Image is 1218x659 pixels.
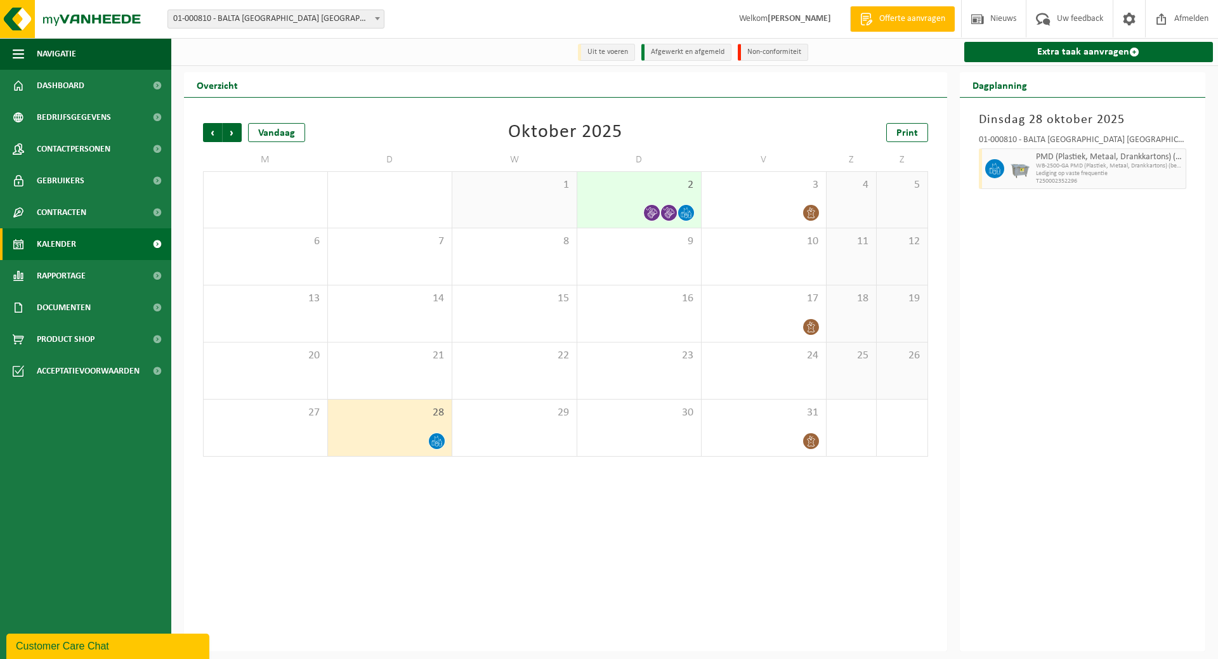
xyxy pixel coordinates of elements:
[203,148,328,171] td: M
[702,148,827,171] td: V
[37,228,76,260] span: Kalender
[334,349,446,363] span: 21
[223,123,242,142] span: Volgende
[37,260,86,292] span: Rapportage
[37,133,110,165] span: Contactpersonen
[37,101,111,133] span: Bedrijfsgegevens
[210,235,321,249] span: 6
[452,148,577,171] td: W
[584,178,695,192] span: 2
[833,292,870,306] span: 18
[210,406,321,420] span: 27
[964,42,1214,62] a: Extra taak aanvragen
[883,178,920,192] span: 5
[827,148,877,171] td: Z
[877,148,927,171] td: Z
[708,235,820,249] span: 10
[334,292,446,306] span: 14
[37,292,91,323] span: Documenten
[459,406,570,420] span: 29
[6,631,212,659] iframe: chat widget
[203,123,222,142] span: Vorige
[979,136,1187,148] div: 01-000810 - BALTA [GEOGRAPHIC_DATA] [GEOGRAPHIC_DATA] - [GEOGRAPHIC_DATA]
[768,14,831,23] strong: [PERSON_NAME]
[334,235,446,249] span: 7
[37,70,84,101] span: Dashboard
[1036,152,1183,162] span: PMD (Plastiek, Metaal, Drankkartons) (bedrijven)
[883,349,920,363] span: 26
[883,235,920,249] span: 12
[708,349,820,363] span: 24
[1011,159,1030,178] img: WB-2500-GAL-GY-01
[584,406,695,420] span: 30
[960,72,1040,97] h2: Dagplanning
[1036,170,1183,178] span: Lediging op vaste frequentie
[459,235,570,249] span: 8
[1036,178,1183,185] span: T250002352296
[584,235,695,249] span: 9
[876,13,948,25] span: Offerte aanvragen
[708,292,820,306] span: 17
[584,292,695,306] span: 16
[850,6,955,32] a: Offerte aanvragen
[168,10,384,28] span: 01-000810 - BALTA OUDENAARDE NV - OUDENAARDE
[833,349,870,363] span: 25
[578,44,635,61] li: Uit te voeren
[184,72,251,97] h2: Overzicht
[886,123,928,142] a: Print
[896,128,918,138] span: Print
[508,123,622,142] div: Oktober 2025
[328,148,453,171] td: D
[641,44,731,61] li: Afgewerkt en afgemeld
[37,197,86,228] span: Contracten
[708,406,820,420] span: 31
[459,349,570,363] span: 22
[1036,162,1183,170] span: WB-2500-GA PMD (Plastiek, Metaal, Drankkartons) (bedrijven)
[37,323,95,355] span: Product Shop
[883,292,920,306] span: 19
[210,349,321,363] span: 20
[459,178,570,192] span: 1
[37,38,76,70] span: Navigatie
[210,292,321,306] span: 13
[248,123,305,142] div: Vandaag
[37,355,140,387] span: Acceptatievoorwaarden
[833,178,870,192] span: 4
[37,165,84,197] span: Gebruikers
[708,178,820,192] span: 3
[334,406,446,420] span: 28
[833,235,870,249] span: 11
[979,110,1187,129] h3: Dinsdag 28 oktober 2025
[459,292,570,306] span: 15
[167,10,384,29] span: 01-000810 - BALTA OUDENAARDE NV - OUDENAARDE
[738,44,808,61] li: Non-conformiteit
[584,349,695,363] span: 23
[577,148,702,171] td: D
